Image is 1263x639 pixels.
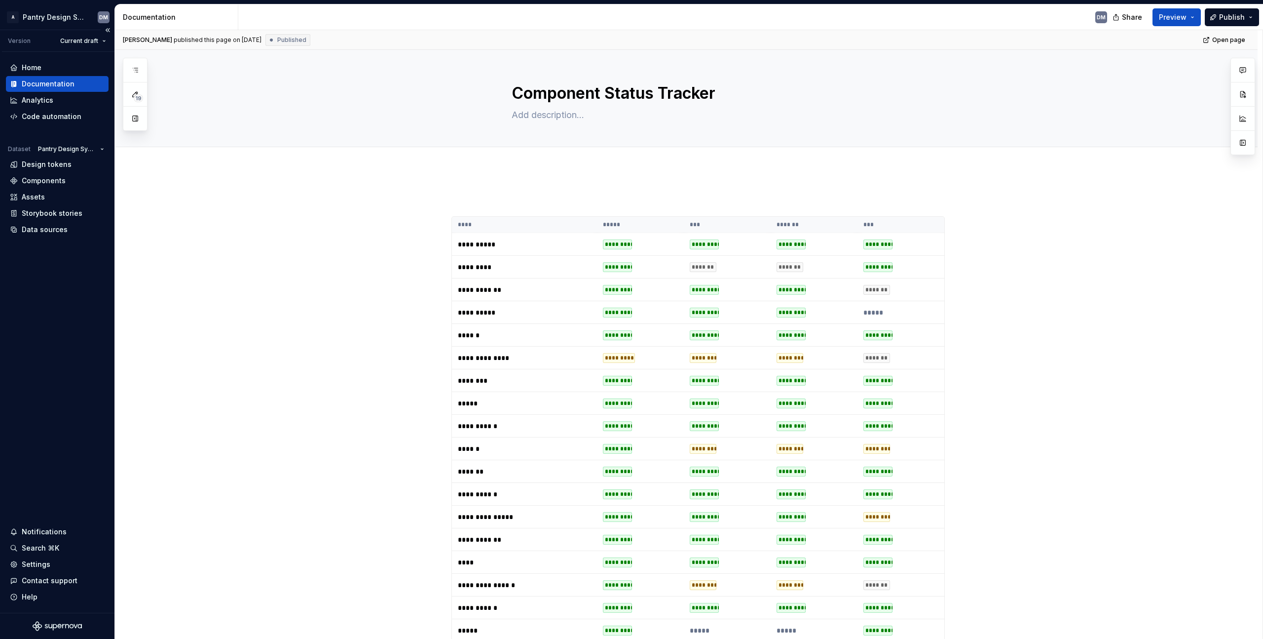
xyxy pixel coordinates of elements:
a: Documentation [6,76,109,92]
div: Pantry Design System [23,12,86,22]
div: Contact support [22,576,77,586]
a: Assets [6,189,109,205]
div: A [7,11,19,23]
div: Components [22,176,66,186]
div: Settings [22,559,50,569]
span: Current draft [60,37,98,45]
div: Design tokens [22,160,72,169]
div: Search ⌘K [22,543,59,553]
div: Data sources [22,225,68,235]
div: DM [1097,13,1106,21]
textarea: Component Status Tracker [510,81,883,105]
button: Publish [1205,8,1259,26]
span: Preview [1159,12,1187,22]
button: Help [6,589,109,605]
div: Assets [22,192,45,202]
a: Home [6,60,109,76]
button: APantry Design SystemDM [2,6,112,28]
span: Published [277,36,306,44]
span: Publish [1219,12,1245,22]
a: Components [6,173,109,189]
span: Open page [1212,36,1245,44]
a: Design tokens [6,157,109,172]
div: published this page on [DATE] [174,36,261,44]
button: Notifications [6,524,109,540]
svg: Supernova Logo [33,621,82,631]
a: Data sources [6,222,109,238]
a: Analytics [6,92,109,108]
div: Documentation [22,79,74,89]
button: Current draft [56,34,111,48]
button: Contact support [6,573,109,589]
button: Preview [1152,8,1201,26]
div: Code automation [22,112,81,121]
div: Storybook stories [22,208,82,218]
a: Storybook stories [6,205,109,221]
button: Pantry Design System [34,142,109,156]
a: Open page [1200,33,1250,47]
div: Documentation [123,12,234,22]
div: Analytics [22,95,53,105]
div: Notifications [22,527,67,537]
div: Help [22,592,37,602]
span: Pantry Design System [38,145,96,153]
button: Share [1108,8,1149,26]
a: Settings [6,557,109,572]
div: Version [8,37,31,45]
div: Home [22,63,41,73]
span: [PERSON_NAME] [123,36,172,44]
a: Code automation [6,109,109,124]
span: 19 [134,94,143,102]
button: Search ⌘K [6,540,109,556]
div: DM [99,13,108,21]
button: Collapse sidebar [101,23,114,37]
span: Share [1122,12,1142,22]
div: Dataset [8,145,31,153]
